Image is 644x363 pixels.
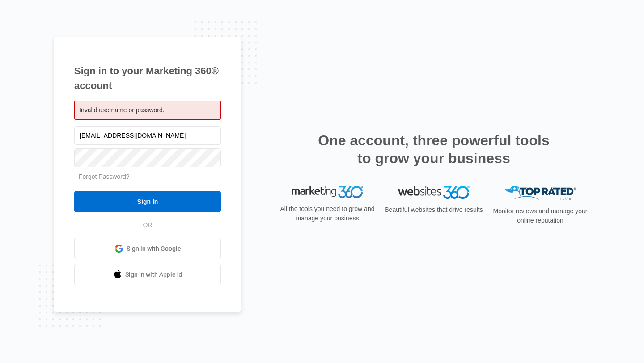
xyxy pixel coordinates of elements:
input: Email [74,126,221,145]
span: Sign in with Apple Id [125,270,182,279]
span: OR [137,220,159,230]
input: Sign In [74,191,221,212]
span: Invalid username or password. [79,106,165,114]
span: Sign in with Google [127,244,181,253]
h1: Sign in to your Marketing 360® account [74,63,221,93]
p: Beautiful websites that drive results [384,205,484,215]
img: Marketing 360 [292,186,363,198]
img: Websites 360 [398,186,470,199]
img: Top Rated Local [504,186,576,201]
p: Monitor reviews and manage your online reputation [490,207,590,225]
p: All the tools you need to grow and manage your business [277,204,377,223]
a: Sign in with Google [74,238,221,259]
a: Forgot Password? [79,173,130,180]
a: Sign in with Apple Id [74,264,221,285]
h2: One account, three powerful tools to grow your business [315,131,552,167]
